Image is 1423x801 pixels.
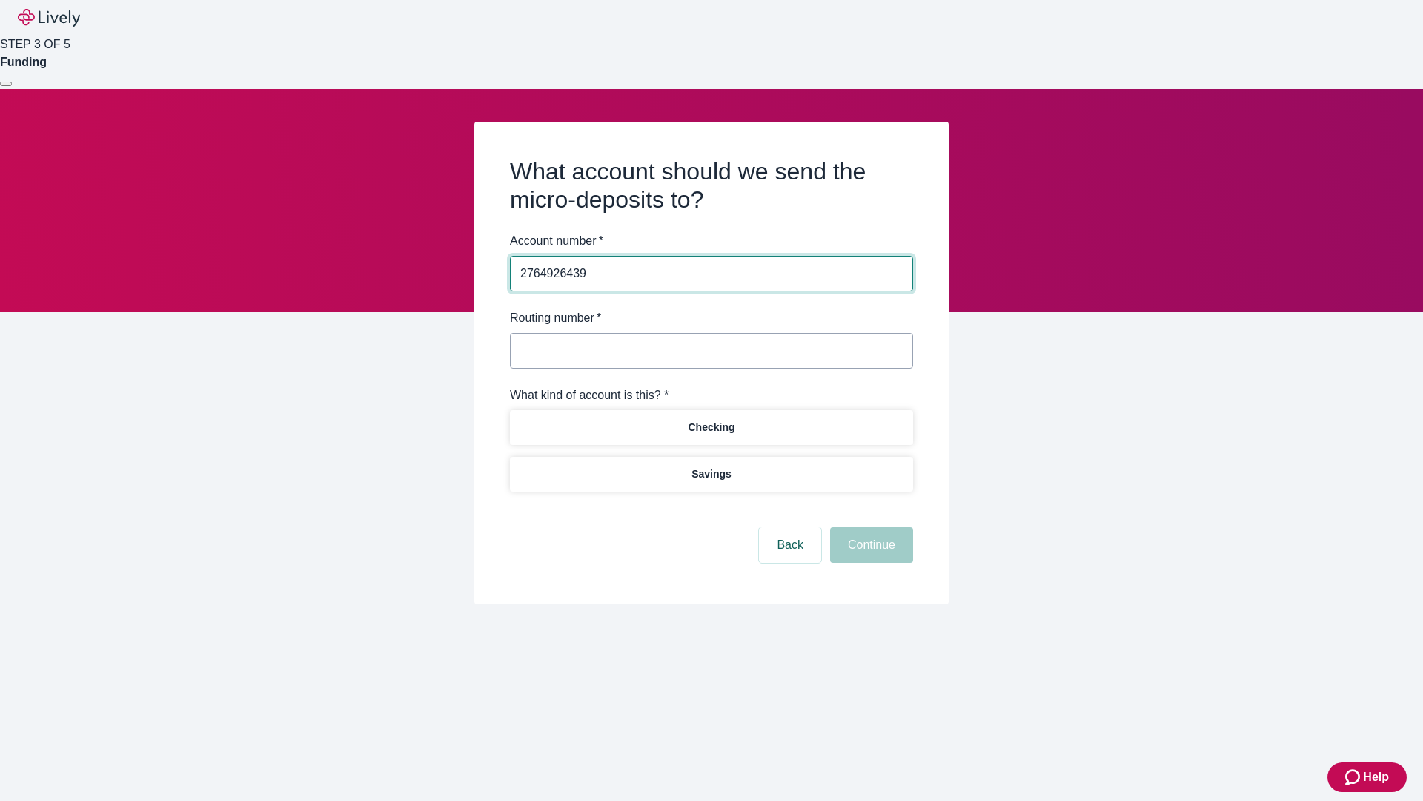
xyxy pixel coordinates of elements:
[1327,762,1407,792] button: Zendesk support iconHelp
[510,457,913,492] button: Savings
[510,309,601,327] label: Routing number
[759,527,821,563] button: Back
[1345,768,1363,786] svg: Zendesk support icon
[18,9,80,27] img: Lively
[510,232,603,250] label: Account number
[691,467,732,482] p: Savings
[1363,768,1389,786] span: Help
[510,386,669,404] label: What kind of account is this? *
[688,420,734,435] p: Checking
[510,410,913,445] button: Checking
[510,157,913,214] h2: What account should we send the micro-deposits to?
